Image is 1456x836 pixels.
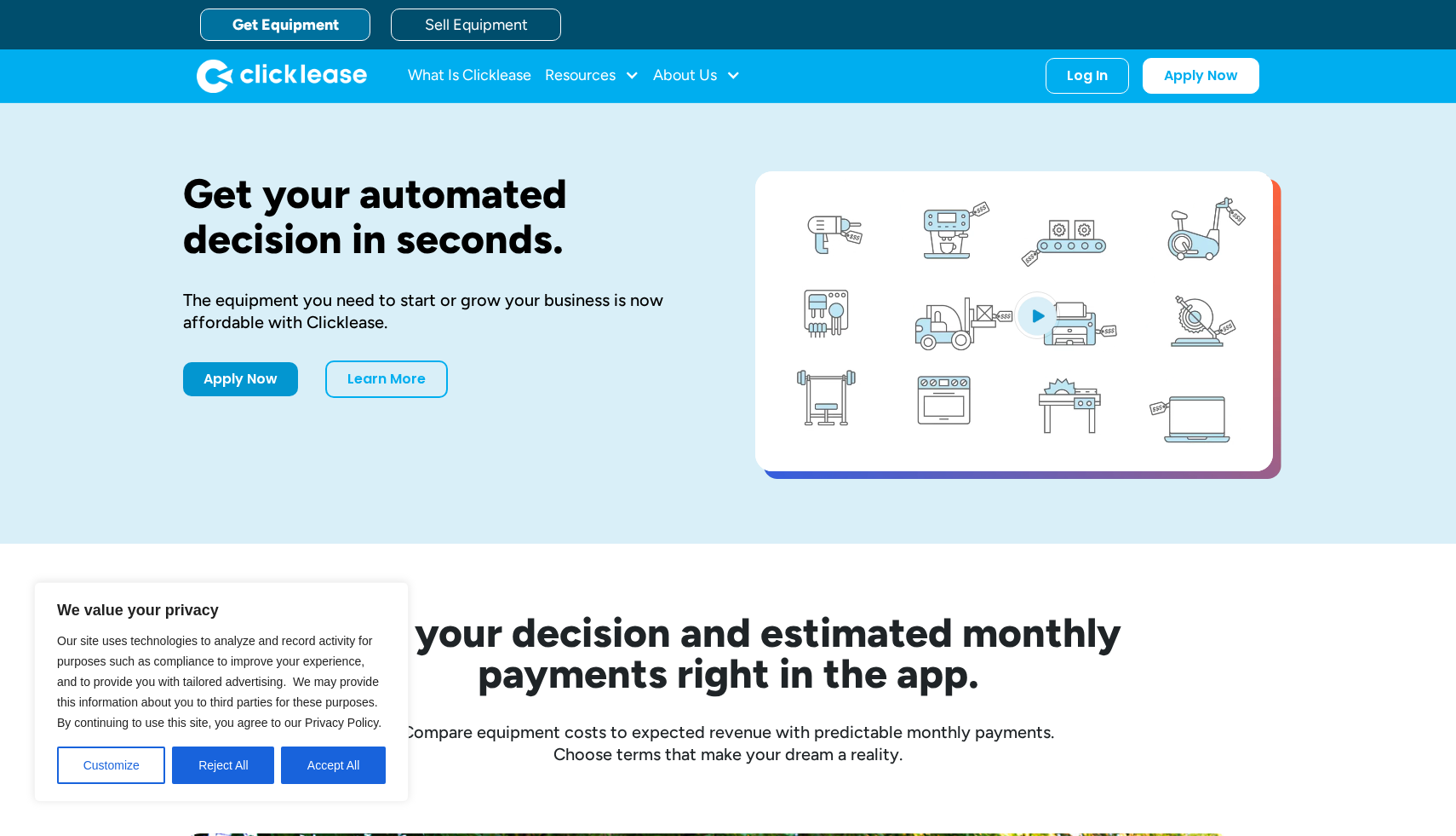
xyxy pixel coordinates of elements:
[1067,67,1108,84] div: Log In
[57,634,381,729] span: Our site uses technologies to analyze and record activity for purposes such as compliance to impr...
[57,600,386,620] p: We value your privacy
[251,612,1205,694] h2: See your decision and estimated monthly payments right in the app.
[34,582,409,802] div: We value your privacy
[183,721,1273,765] div: Compare equipment costs to expected revenue with predictable monthly payments. Choose terms that ...
[183,289,701,333] div: The equipment you need to start or grow your business is now affordable with Clicklease.
[1014,291,1060,339] img: Blue play button logo on a light blue circular background
[281,747,386,784] button: Accept All
[200,9,370,41] a: Get Equipment
[391,9,561,41] a: Sell Equipment
[325,360,448,398] a: Learn More
[172,747,274,784] button: Reject All
[183,362,298,396] a: Apply Now
[653,59,741,93] div: About Us
[183,171,701,262] h1: Get your automated decision in seconds.
[197,59,367,93] a: home
[408,59,531,93] a: What Is Clicklease
[197,59,367,93] img: Clicklease logo
[57,747,165,784] button: Customize
[545,59,639,93] div: Resources
[1143,58,1259,94] a: Apply Now
[755,171,1273,471] a: open lightbox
